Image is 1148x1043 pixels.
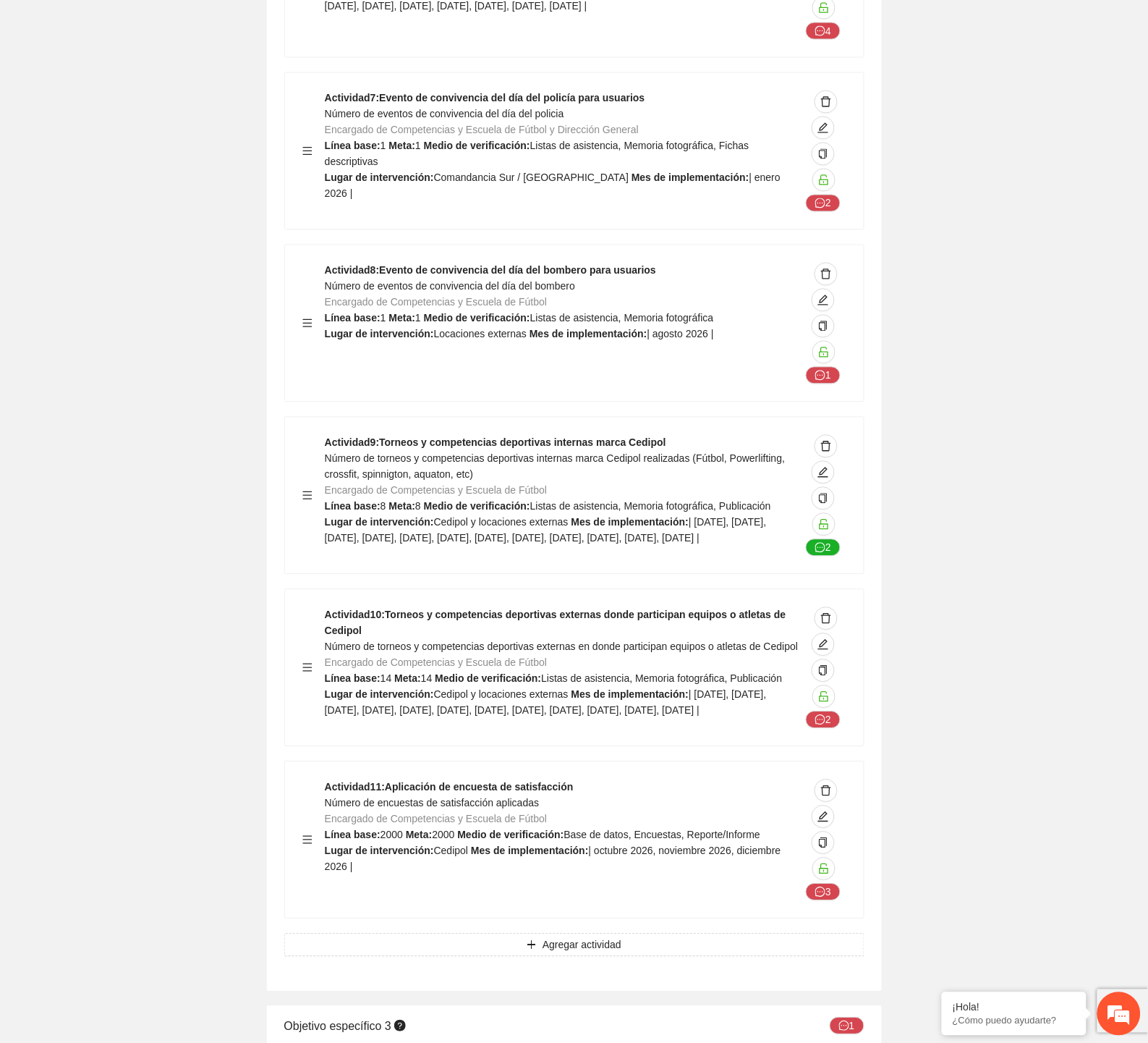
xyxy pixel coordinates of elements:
[434,517,569,528] span: Cedipol y locaciones externas
[415,140,421,152] span: 1
[325,689,434,701] strong: Lugar de intervención:
[806,711,841,729] button: message2
[325,93,645,104] strong: Actividad 7 : Evento de convivencia del día del policía para usuarios
[325,609,786,637] strong: Actividad 10 : Torneos y competencias deportivas externas donde participan equipos o atletas de C...
[325,641,799,653] span: Número de torneos y competencias deportivas externas en donde participan equipos o atletas de Ced...
[380,313,386,324] span: 1
[815,613,837,625] span: delete
[380,829,403,841] span: 2000
[815,435,838,458] button: delete
[818,149,828,161] span: copy
[530,501,771,512] span: Listas de asistencia, Memoria fotográfica, Publicación
[813,691,835,703] span: unlock
[815,96,837,108] span: delete
[325,313,380,324] strong: Línea base:
[325,845,434,857] strong: Lugar de intervención:
[284,934,864,957] button: plusAgregar actividad
[812,461,835,484] button: edit
[325,485,547,497] span: Encargado de Competencias y Escuela de Fútbol
[75,74,243,93] div: Chatee con nosotros ahora
[812,341,836,364] button: unlock
[325,140,380,152] strong: Línea base:
[815,441,837,452] span: delete
[806,884,841,901] button: message3
[564,829,761,841] span: Base de datos, Encuestas, Reporte/Informe
[813,2,835,14] span: unlock
[812,858,836,881] button: unlock
[435,673,541,685] strong: Medio de verificación:
[953,1002,1076,1013] div: ¡Hola!
[806,22,841,40] button: message4
[302,146,312,156] span: menu
[325,437,666,449] strong: Actividad 9 : Torneos y competencias deportivas internas marca Cedipol
[325,265,656,276] strong: Actividad 8 : Evento de convivencia del día del bombero para usuarios
[325,281,575,292] span: Número de eventos de convivencia del día del bombero
[839,1021,849,1033] span: message
[812,811,834,823] span: edit
[380,673,392,685] span: 14
[325,782,574,793] strong: Actividad 11 : Aplicación de encuesta de satisfacción
[812,122,834,134] span: edit
[815,90,838,114] button: delete
[812,467,834,478] span: edit
[434,689,569,701] span: Cedipol y locaciones externas
[813,519,835,531] span: unlock
[818,494,828,505] span: copy
[325,140,749,168] span: Listas de asistencia, Memoria fotográfica, Fichas descriptivas
[325,124,639,136] span: Encargado de Competencias y Escuela de Fútbol y Dirección General
[815,371,825,382] span: message
[434,172,629,184] span: Comandancia Sur / [GEOGRAPHIC_DATA]
[815,26,825,38] span: message
[302,835,312,845] span: menu
[812,639,834,651] span: edit
[302,318,312,329] span: menu
[953,1015,1076,1026] p: ¿Cómo puedo ayudarte?
[806,539,841,557] button: message2
[632,172,749,184] strong: Mes de implementación:
[302,663,312,673] span: menu
[325,517,434,528] strong: Lugar de intervención:
[541,673,782,685] span: Listas de asistencia, Memoria fotográfica, Publicación
[812,806,835,829] button: edit
[806,195,841,212] button: message2
[812,289,835,312] button: edit
[434,845,468,857] span: Cedipol
[815,715,825,727] span: message
[389,313,416,324] strong: Meta:
[812,659,835,683] button: copy
[325,829,380,841] strong: Línea base:
[812,169,836,192] button: unlock
[815,780,838,803] button: delete
[815,887,825,899] span: message
[812,487,835,510] button: copy
[302,491,312,501] span: menu
[394,1021,406,1032] span: question-circle
[415,313,421,324] span: 1
[458,829,564,841] strong: Medio de verificación:
[325,501,380,512] strong: Línea base:
[84,193,200,339] span: Estamos en línea.
[812,633,835,656] button: edit
[812,685,836,709] button: unlock
[530,313,714,324] span: Listas de asistencia, Memoria fotográfica
[424,313,530,324] strong: Medio de verificación:
[421,673,433,685] span: 14
[424,140,530,152] strong: Medio de verificación:
[325,798,540,809] span: Número de encuestas de satisfacción aplicadas
[325,109,564,120] span: Número de eventos de convivencia del día del policia
[818,838,828,850] span: copy
[813,347,835,358] span: unlock
[527,940,537,952] span: plus
[7,395,276,446] textarea: Escriba su mensaje y pulse “Intro”
[812,295,834,306] span: edit
[325,657,547,669] span: Encargado de Competencias y Escuela de Fútbol
[571,517,689,528] strong: Mes de implementación:
[806,367,841,384] button: message1
[818,321,828,333] span: copy
[815,263,838,286] button: delete
[406,829,433,841] strong: Meta:
[543,937,621,953] span: Agregar actividad
[325,172,434,184] strong: Lugar de intervención:
[380,140,386,152] span: 1
[812,143,835,166] button: copy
